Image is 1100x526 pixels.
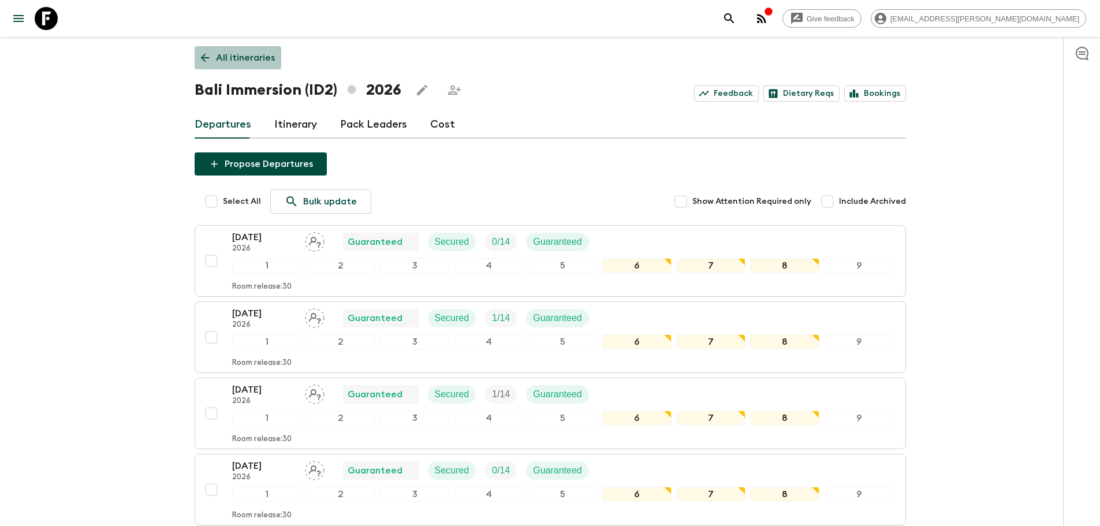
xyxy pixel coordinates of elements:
a: Give feedback [782,9,862,28]
div: 5 [528,411,597,426]
div: 3 [380,258,449,273]
div: 4 [454,487,523,502]
p: Secured [435,387,469,401]
p: 0 / 14 [492,464,510,477]
div: 5 [528,258,597,273]
div: 7 [676,487,745,502]
div: 6 [602,411,672,426]
a: Bulk update [270,189,371,214]
a: Pack Leaders [340,111,407,139]
span: Assign pack leader [305,236,325,245]
a: Feedback [694,85,759,102]
p: Guaranteed [533,235,582,249]
p: [DATE] [232,230,296,244]
a: All itineraries [195,46,281,69]
p: All itineraries [216,51,275,65]
p: 2026 [232,320,296,330]
p: Room release: 30 [232,435,292,444]
div: 9 [824,411,893,426]
button: menu [7,7,30,30]
span: Assign pack leader [305,388,325,397]
span: Assign pack leader [305,464,325,473]
div: 2 [306,334,375,349]
div: Secured [428,385,476,404]
button: [DATE]2026Assign pack leaderGuaranteedSecuredTrip FillGuaranteed123456789Room release:30 [195,378,906,449]
span: Share this itinerary [443,79,466,102]
div: 2 [306,411,375,426]
a: Bookings [844,85,906,102]
p: Secured [435,464,469,477]
div: Trip Fill [485,233,517,251]
div: Trip Fill [485,309,517,327]
p: Guaranteed [348,235,402,249]
a: Departures [195,111,251,139]
p: Guaranteed [348,464,402,477]
div: 9 [824,334,893,349]
p: 0 / 14 [492,235,510,249]
p: Guaranteed [533,387,582,401]
div: 4 [454,258,523,273]
p: [DATE] [232,383,296,397]
p: Room release: 30 [232,511,292,520]
p: [DATE] [232,459,296,473]
a: Cost [430,111,455,139]
span: [EMAIL_ADDRESS][PERSON_NAME][DOMAIN_NAME] [884,14,1086,23]
div: 3 [380,334,449,349]
p: Secured [435,235,469,249]
p: 2026 [232,244,296,253]
button: [DATE]2026Assign pack leaderGuaranteedSecuredTrip FillGuaranteed123456789Room release:30 [195,301,906,373]
button: Propose Departures [195,152,327,176]
span: Select All [223,196,261,207]
p: 2026 [232,397,296,406]
p: 1 / 14 [492,311,510,325]
p: 1 / 14 [492,387,510,401]
div: Secured [428,461,476,480]
a: Itinerary [274,111,317,139]
button: search adventures [718,7,741,30]
div: [EMAIL_ADDRESS][PERSON_NAME][DOMAIN_NAME] [871,9,1086,28]
div: Trip Fill [485,461,517,480]
div: Secured [428,309,476,327]
div: 1 [232,258,301,273]
div: 3 [380,487,449,502]
p: [DATE] [232,307,296,320]
div: 6 [602,258,672,273]
div: 4 [454,411,523,426]
button: [DATE]2026Assign pack leaderGuaranteedSecuredTrip FillGuaranteed123456789Room release:30 [195,225,906,297]
span: Give feedback [800,14,861,23]
div: 9 [824,487,893,502]
div: 7 [676,411,745,426]
div: 1 [232,411,301,426]
div: 2 [306,258,375,273]
div: 2 [306,487,375,502]
p: Secured [435,311,469,325]
div: 1 [232,334,301,349]
div: 8 [750,487,819,502]
p: Guaranteed [533,311,582,325]
button: [DATE]2026Assign pack leaderGuaranteedSecuredTrip FillGuaranteed123456789Room release:30 [195,454,906,525]
p: Guaranteed [348,387,402,401]
span: Assign pack leader [305,312,325,321]
span: Show Attention Required only [692,196,811,207]
div: 8 [750,258,819,273]
div: 5 [528,334,597,349]
p: 2026 [232,473,296,482]
button: Edit this itinerary [411,79,434,102]
div: 3 [380,411,449,426]
p: Bulk update [303,195,357,208]
div: 5 [528,487,597,502]
div: 4 [454,334,523,349]
div: 7 [676,258,745,273]
p: Room release: 30 [232,359,292,368]
p: Guaranteed [348,311,402,325]
div: Trip Fill [485,385,517,404]
div: 9 [824,258,893,273]
div: Secured [428,233,476,251]
h1: Bali Immersion (ID2) 2026 [195,79,401,102]
div: 1 [232,487,301,502]
div: 6 [602,487,672,502]
div: 7 [676,334,745,349]
p: Guaranteed [533,464,582,477]
p: Room release: 30 [232,282,292,292]
a: Dietary Reqs [763,85,840,102]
